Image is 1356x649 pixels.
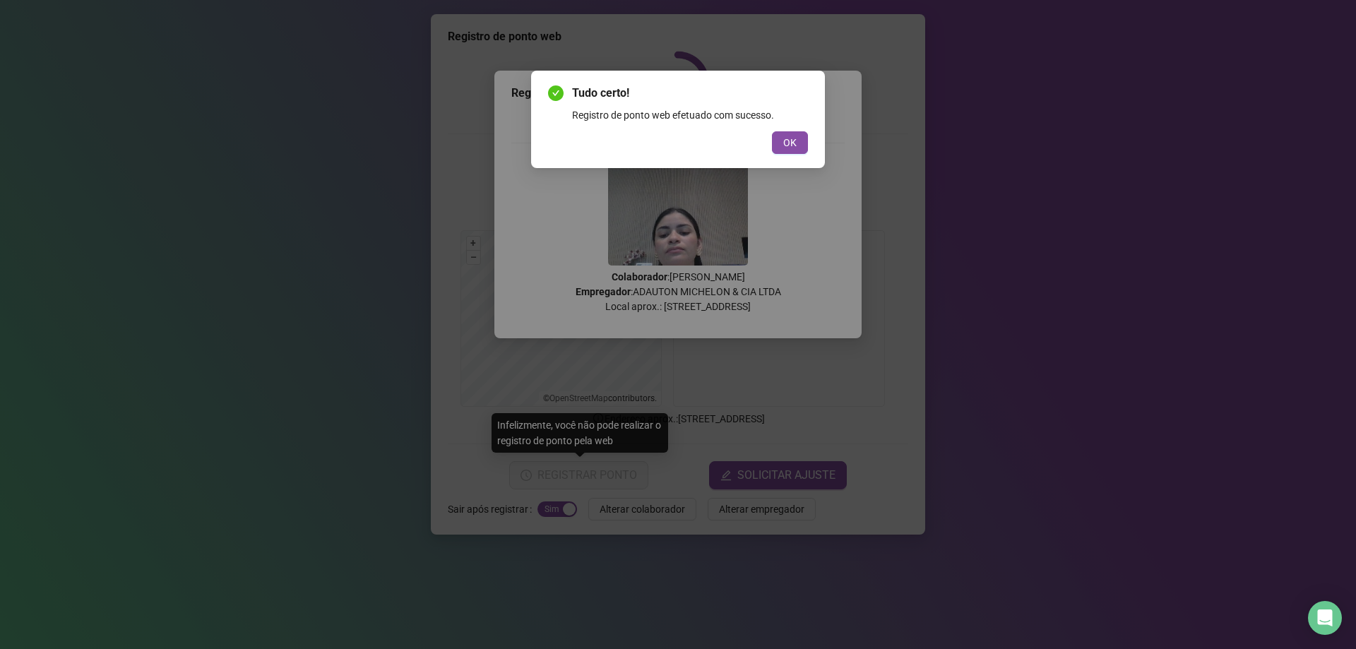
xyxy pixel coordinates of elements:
[783,135,797,150] span: OK
[572,107,808,123] div: Registro de ponto web efetuado com sucesso.
[1308,601,1342,635] div: Open Intercom Messenger
[548,85,564,101] span: check-circle
[572,85,808,102] span: Tudo certo!
[772,131,808,154] button: OK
